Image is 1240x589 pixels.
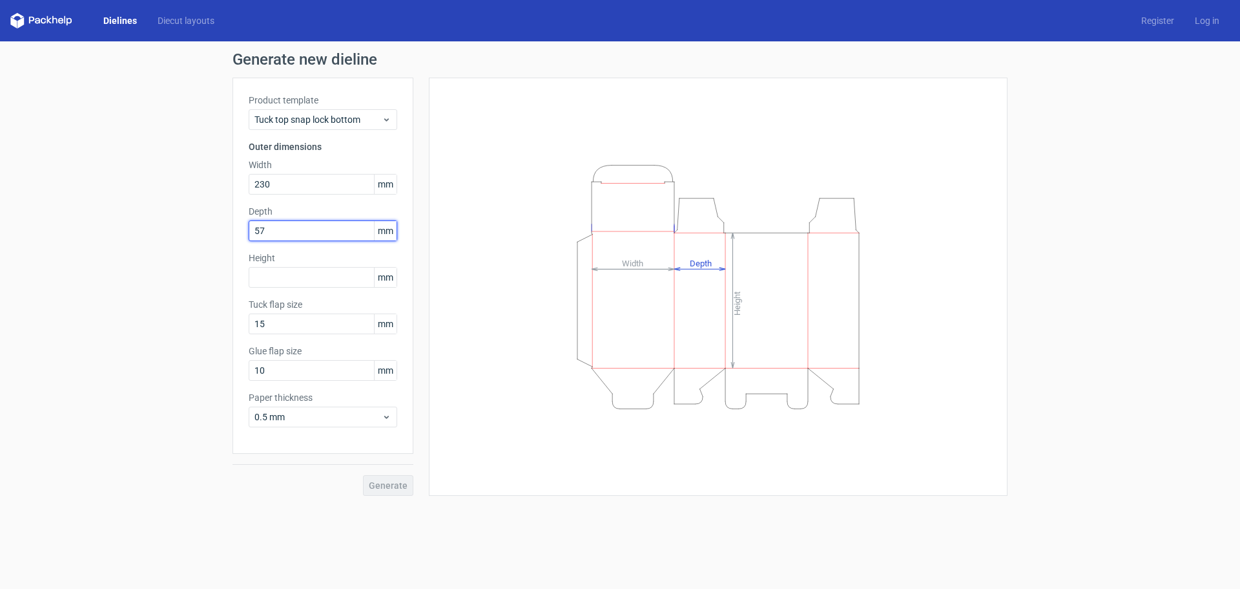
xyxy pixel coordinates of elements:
[249,158,397,171] label: Width
[249,391,397,404] label: Paper thickness
[690,258,712,268] tspan: Depth
[374,175,397,194] span: mm
[249,205,397,218] label: Depth
[93,14,147,27] a: Dielines
[249,345,397,358] label: Glue flap size
[1131,14,1184,27] a: Register
[249,298,397,311] label: Tuck flap size
[232,52,1008,67] h1: Generate new dieline
[374,221,397,241] span: mm
[249,140,397,153] h3: Outer dimensions
[622,258,643,268] tspan: Width
[249,94,397,107] label: Product template
[374,361,397,380] span: mm
[374,268,397,287] span: mm
[249,252,397,264] label: Height
[732,291,742,315] tspan: Height
[374,314,397,334] span: mm
[1184,14,1230,27] a: Log in
[147,14,225,27] a: Diecut layouts
[254,411,382,423] span: 0.5 mm
[254,113,382,126] span: Tuck top snap lock bottom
